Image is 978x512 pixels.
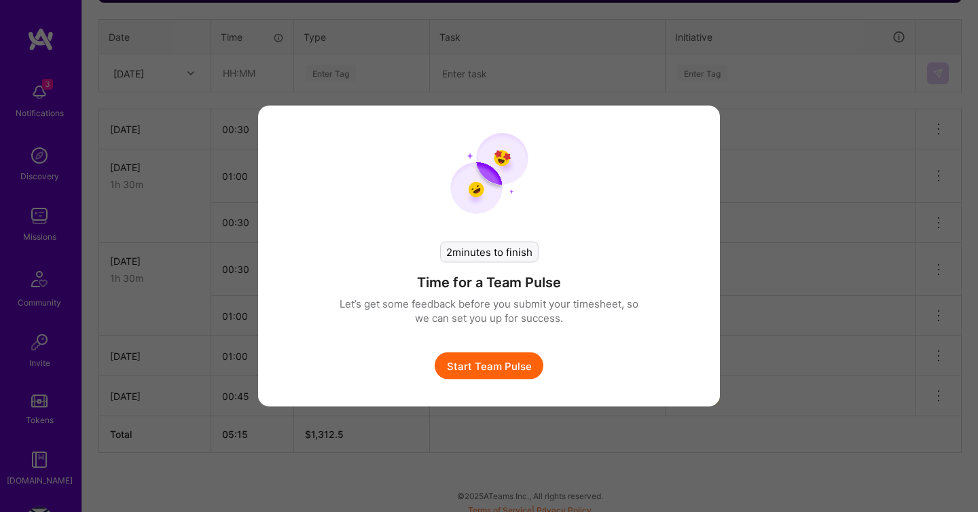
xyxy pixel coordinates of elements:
div: modal [258,106,720,407]
p: Let’s get some feedback before you submit your timesheet, so we can set you up for success. [340,297,638,325]
div: 2 minutes to finish [440,242,539,263]
img: team pulse start [450,133,528,215]
button: Start Team Pulse [435,352,543,380]
h4: Time for a Team Pulse [417,274,561,291]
